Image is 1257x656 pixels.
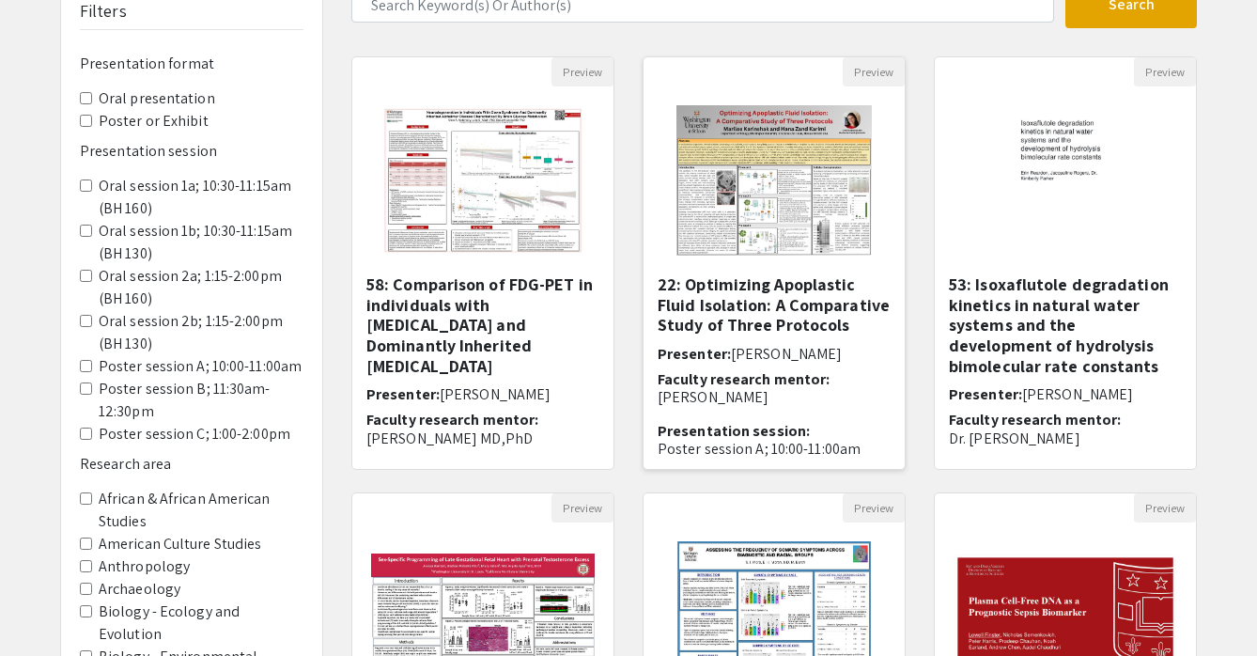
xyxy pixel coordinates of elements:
label: Biology - Ecology and Evolution [99,601,303,646]
h5: 22: Optimizing Apoplastic Fluid Isolation: A Comparative Study of Three Protocols [658,274,891,336]
p: Dr. [PERSON_NAME] [949,430,1182,447]
label: Poster session A; 10:00-11:00am [99,355,302,378]
div: Open Presentation <p class="ql-align-center"><strong>58: Comparison of FDG-PET in individuals wit... [351,56,614,470]
span: Faculty research mentor: [658,369,830,389]
h5: 53: Isoxaflutole degradation kinetics in natural water systems and the development of hydrolysis ... [949,274,1182,376]
label: Oral session 2a; 1:15-2:00pm (BH 160) [99,265,303,310]
iframe: Chat [14,571,80,642]
span: Faculty research mentor: [366,410,538,430]
span: Faculty research mentor: [949,410,1121,430]
label: Oral presentation [99,87,215,110]
label: American Culture Studies [99,533,261,555]
h6: Research area [80,455,303,473]
p: [PERSON_NAME] MD,PhD [366,430,599,447]
h6: Presenter: [366,385,599,403]
button: Preview [843,57,905,86]
label: Anthropology [99,555,190,578]
button: Preview [1134,57,1196,86]
label: Oral session 2b; 1:15-2:00pm (BH 130) [99,310,303,355]
label: Oral session 1b; 10:30-11:15am (BH 130) [99,220,303,265]
label: Archaeology [99,578,180,601]
button: Preview [843,493,905,523]
img: <p>22: Optimizing Apoplastic Fluid Isolation: A Comparative Study of Three Protocols</p> [658,86,890,274]
span: [PERSON_NAME] [440,384,551,404]
span: Presentation session: [658,421,810,441]
div: Open Presentation <p>53: Isoxaflutole degradation kinetics in natural water systems and the devel... [934,56,1197,470]
p: [PERSON_NAME] [658,388,891,406]
h6: Presenter: [949,385,1182,403]
span: [PERSON_NAME] [1022,384,1133,404]
img: <p class="ql-align-center"><strong>58: Comparison of FDG-PET in individuals with Down Syndrome an... [364,86,601,274]
label: Poster session B; 11:30am-12:30pm [99,378,303,423]
div: Open Presentation <p>22: Optimizing Apoplastic Fluid Isolation: A Comparative Study of Three Prot... [643,56,906,470]
button: Preview [551,57,613,86]
p: Poster session A; 10:00-11:00am [658,440,891,458]
img: <p>53: Isoxaflutole degradation kinetics in natural water systems and the development of hydrolys... [988,86,1142,274]
button: Preview [1134,493,1196,523]
label: African & African American Studies [99,488,303,533]
h6: Presentation session [80,142,303,160]
h6: Presenter: [658,345,891,363]
label: Poster session C; 1:00-2:00pm [99,423,290,445]
h5: Filters [80,1,127,22]
button: Preview [551,493,613,523]
h5: 58: Comparison of FDG-PET in individuals with [MEDICAL_DATA] and Dominantly Inherited [MEDICAL_DATA] [366,274,599,376]
label: Oral session 1a; 10:30-11:15am (BH 160) [99,175,303,220]
label: Poster or Exhibit [99,110,209,133]
h6: Presentation format [80,55,303,72]
span: [PERSON_NAME] [731,344,842,364]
